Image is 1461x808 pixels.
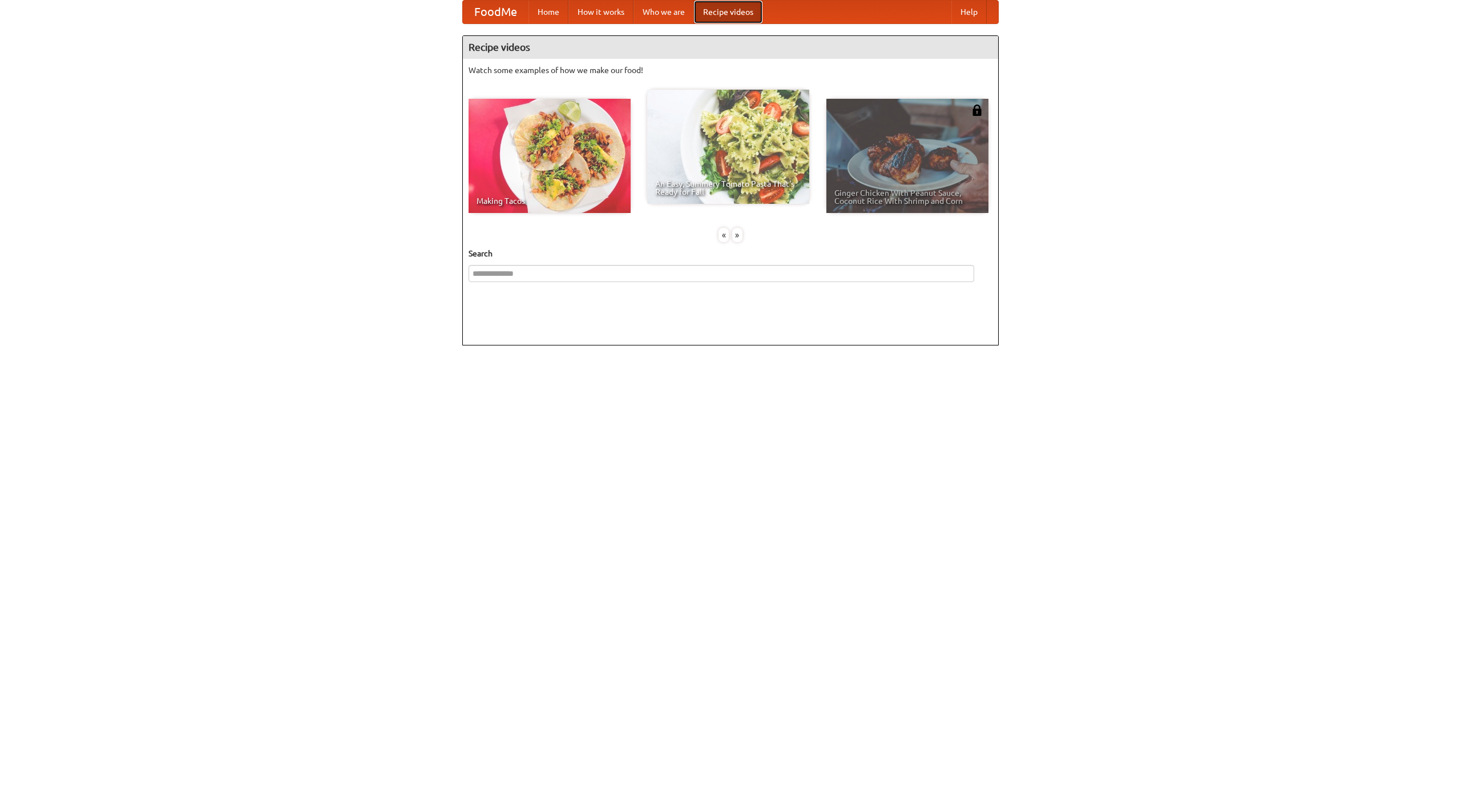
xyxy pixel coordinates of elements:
span: Making Tacos [477,197,623,205]
a: FoodMe [463,1,528,23]
a: Recipe videos [694,1,762,23]
img: 483408.png [971,104,983,116]
a: How it works [568,1,633,23]
h5: Search [469,248,992,259]
a: Help [951,1,987,23]
h4: Recipe videos [463,36,998,59]
a: Who we are [633,1,694,23]
p: Watch some examples of how we make our food! [469,65,992,76]
span: An Easy, Summery Tomato Pasta That's Ready for Fall [655,180,801,196]
div: » [732,228,742,242]
a: Home [528,1,568,23]
a: An Easy, Summery Tomato Pasta That's Ready for Fall [647,90,809,204]
div: « [719,228,729,242]
a: Making Tacos [469,99,631,213]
